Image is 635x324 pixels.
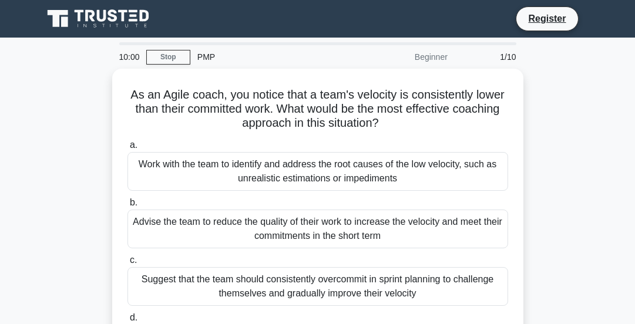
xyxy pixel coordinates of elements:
div: Beginner [352,45,455,69]
span: d. [130,312,137,322]
div: 10:00 [112,45,146,69]
div: PMP [190,45,352,69]
div: Advise the team to reduce the quality of their work to increase the velocity and meet their commi... [127,210,508,248]
span: b. [130,197,137,207]
div: Work with the team to identify and address the root causes of the low velocity, such as unrealist... [127,152,508,191]
span: a. [130,140,137,150]
span: c. [130,255,137,265]
a: Register [521,11,573,26]
div: Suggest that the team should consistently overcommit in sprint planning to challenge themselves a... [127,267,508,306]
h5: As an Agile coach, you notice that a team's velocity is consistently lower than their committed w... [126,87,509,131]
div: 1/10 [455,45,523,69]
a: Stop [146,50,190,65]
